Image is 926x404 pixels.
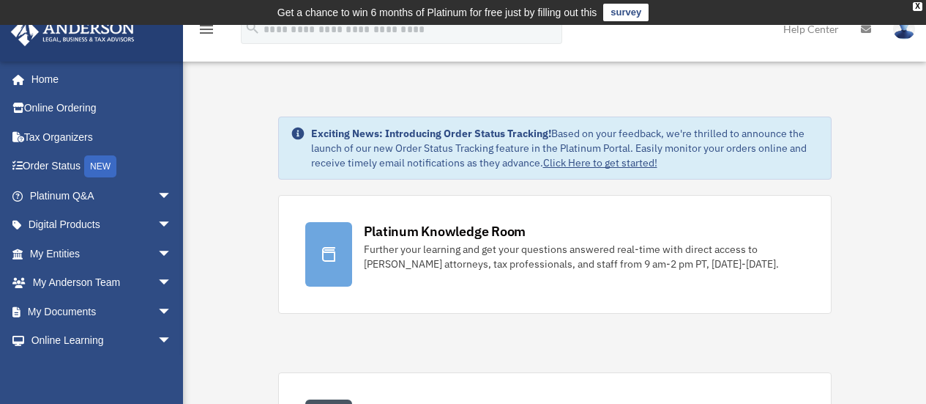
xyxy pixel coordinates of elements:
a: Online Learningarrow_drop_down [10,326,194,356]
span: arrow_drop_down [157,268,187,298]
strong: Exciting News: Introducing Order Status Tracking! [311,127,551,140]
i: menu [198,21,215,38]
a: Click Here to get started! [543,156,657,169]
div: Based on your feedback, we're thrilled to announce the launch of our new Order Status Tracking fe... [311,126,819,170]
a: Platinum Q&Aarrow_drop_down [10,181,194,210]
img: User Pic [893,18,915,40]
span: arrow_drop_down [157,297,187,327]
span: arrow_drop_down [157,181,187,211]
a: Home [10,65,187,94]
div: Further your learning and get your questions answered real-time with direct access to [PERSON_NAM... [364,242,804,271]
a: Tax Organizers [10,122,194,152]
a: survey [603,4,649,21]
a: My Entitiesarrow_drop_down [10,239,194,268]
div: NEW [84,155,116,177]
a: Platinum Knowledge Room Further your learning and get your questions answered real-time with dire... [278,195,832,314]
a: menu [198,26,215,38]
a: Digital Productsarrow_drop_down [10,210,194,240]
div: close [913,2,922,11]
div: Get a chance to win 6 months of Platinum for free just by filling out this [277,4,597,21]
span: arrow_drop_down [157,239,187,269]
i: search [244,20,261,36]
a: My Anderson Teamarrow_drop_down [10,268,194,298]
a: My Documentsarrow_drop_down [10,297,194,326]
a: Online Ordering [10,94,194,123]
span: arrow_drop_down [157,326,187,356]
div: Platinum Knowledge Room [364,222,526,240]
span: arrow_drop_down [157,210,187,240]
img: Anderson Advisors Platinum Portal [7,18,139,46]
a: Order StatusNEW [10,152,194,182]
